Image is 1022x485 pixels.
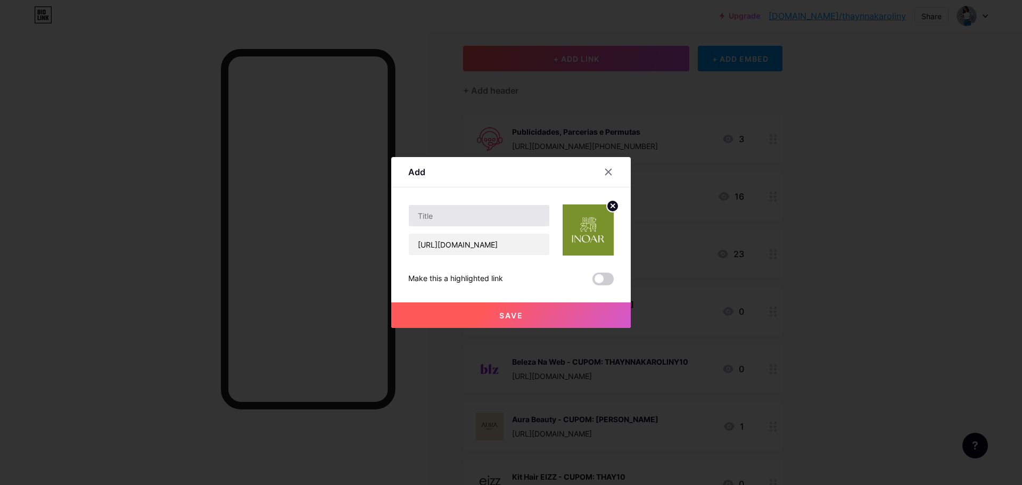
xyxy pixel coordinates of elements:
[391,302,631,328] button: Save
[408,166,425,178] div: Add
[408,273,503,285] div: Make this a highlighted link
[499,311,523,320] span: Save
[409,234,549,255] input: URL
[409,205,549,226] input: Title
[563,204,614,256] img: link_thumbnail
